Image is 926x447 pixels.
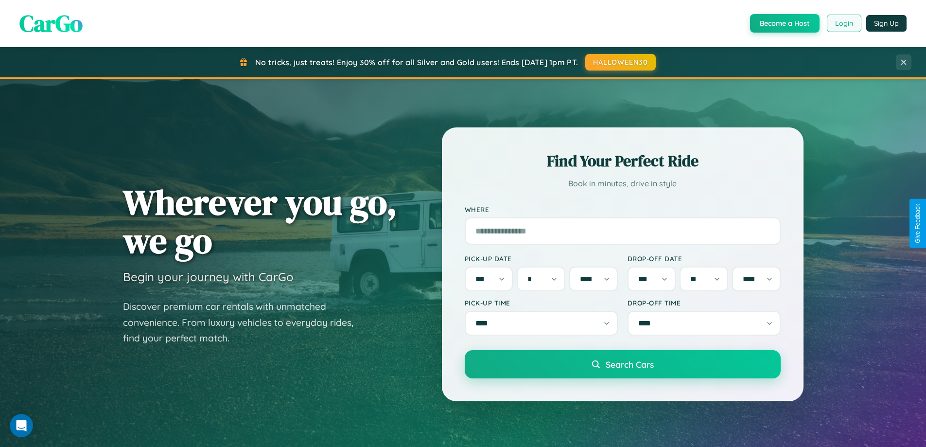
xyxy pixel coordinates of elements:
[465,177,781,191] p: Book in minutes, drive in style
[750,14,820,33] button: Become a Host
[628,254,781,263] label: Drop-off Date
[585,54,656,71] button: HALLOWEEN30
[123,269,294,284] h3: Begin your journey with CarGo
[10,414,33,437] iframe: Intercom live chat
[123,183,397,260] h1: Wherever you go, we go
[465,254,618,263] label: Pick-up Date
[465,299,618,307] label: Pick-up Time
[465,205,781,214] label: Where
[914,204,921,243] div: Give Feedback
[866,15,907,32] button: Sign Up
[827,15,861,32] button: Login
[628,299,781,307] label: Drop-off Time
[19,7,83,39] span: CarGo
[606,359,654,370] span: Search Cars
[255,57,578,67] span: No tricks, just treats! Enjoy 30% off for all Silver and Gold users! Ends [DATE] 1pm PT.
[465,350,781,378] button: Search Cars
[465,150,781,172] h2: Find Your Perfect Ride
[123,299,366,346] p: Discover premium car rentals with unmatched convenience. From luxury vehicles to everyday rides, ...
